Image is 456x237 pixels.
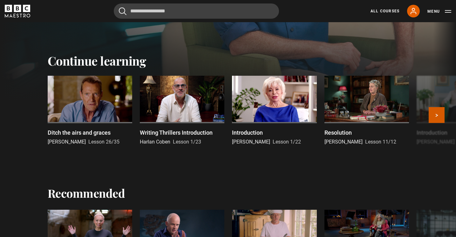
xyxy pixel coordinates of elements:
span: Lesson 11/12 [365,139,396,145]
span: [PERSON_NAME] [48,139,86,145]
a: Writing Thrillers Introduction Harlan Coben Lesson 1/23 [140,76,224,146]
a: All Courses [371,8,399,14]
button: Toggle navigation [427,8,451,15]
p: Introduction [232,128,263,137]
span: Lesson 1/22 [273,139,301,145]
button: Submit the search query [119,7,126,15]
input: Search [114,3,279,19]
h2: Continue learning [48,54,409,68]
p: Resolution [324,128,352,137]
span: Lesson 1/23 [173,139,201,145]
span: [PERSON_NAME] [232,139,270,145]
h2: Recommended [48,186,125,200]
a: Introduction [PERSON_NAME] Lesson 1/22 [232,76,316,146]
span: Harlan Coben [140,139,170,145]
p: Ditch the airs and graces [48,128,111,137]
p: Writing Thrillers Introduction [140,128,213,137]
a: Resolution [PERSON_NAME] Lesson 11/12 [324,76,409,146]
span: [PERSON_NAME] [417,139,455,145]
span: [PERSON_NAME] [324,139,363,145]
svg: BBC Maestro [5,5,30,17]
span: Lesson 26/35 [88,139,119,145]
a: Ditch the airs and graces [PERSON_NAME] Lesson 26/35 [48,76,132,146]
p: Introduction [417,128,447,137]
